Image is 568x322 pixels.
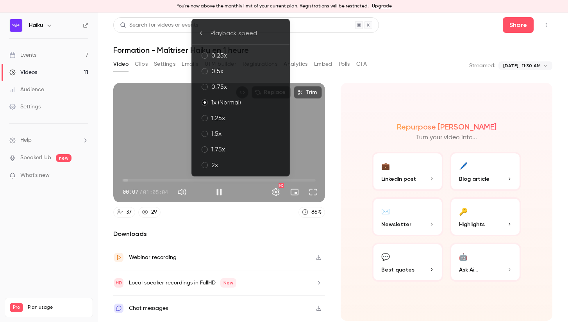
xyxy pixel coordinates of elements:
[211,113,283,123] div: 1.25x
[192,19,289,176] ul: Settings
[211,82,283,92] div: 0.75x
[211,160,283,170] div: 2x
[211,145,283,154] div: 1.75x
[211,129,283,139] div: 1.5x
[211,98,283,107] div: 1x (Normal)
